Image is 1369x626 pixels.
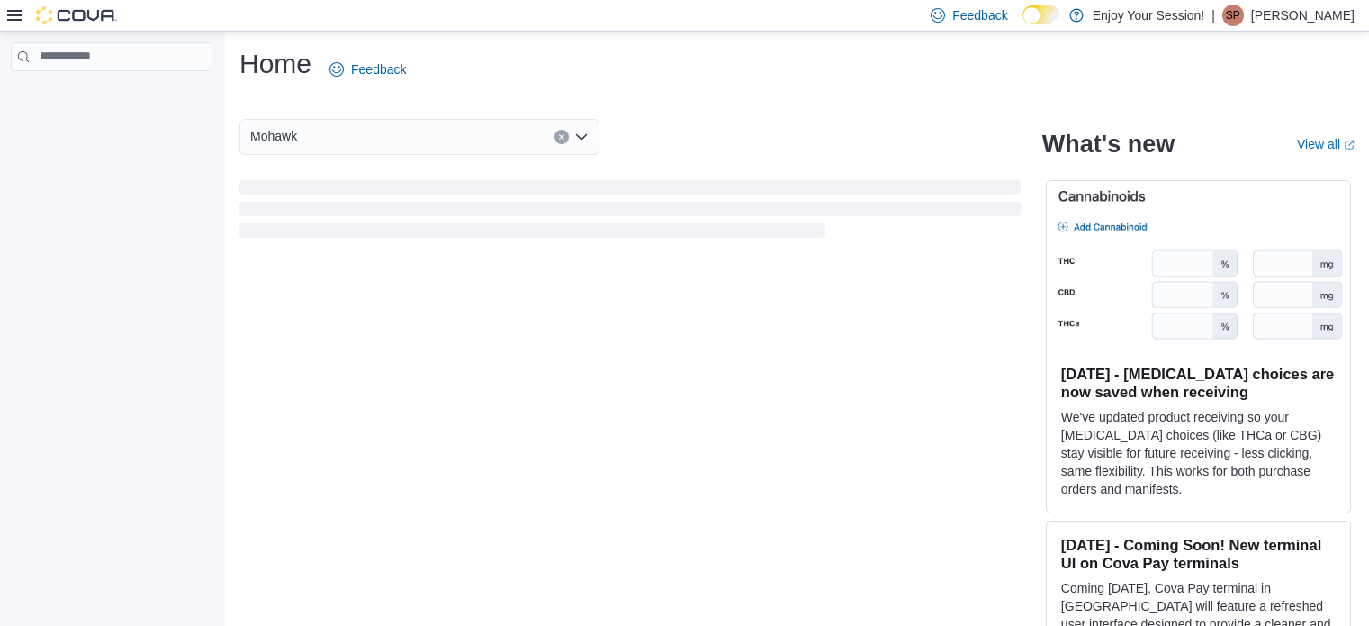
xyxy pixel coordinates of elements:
[250,125,297,147] span: Mohawk
[1344,140,1355,150] svg: External link
[1093,5,1205,26] p: Enjoy Your Session!
[1226,5,1240,26] span: SP
[1222,5,1244,26] div: Sebastian Paciocco
[1061,536,1336,572] h3: [DATE] - Coming Soon! New terminal UI on Cova Pay terminals
[351,60,406,78] span: Feedback
[239,46,311,82] h1: Home
[1022,5,1060,24] input: Dark Mode
[1251,5,1355,26] p: [PERSON_NAME]
[952,6,1007,24] span: Feedback
[1042,130,1175,159] h2: What's new
[11,75,212,118] nav: Complex example
[574,130,589,144] button: Open list of options
[1061,408,1336,498] p: We've updated product receiving so your [MEDICAL_DATA] choices (like THCa or CBG) stay visible fo...
[322,51,413,87] a: Feedback
[1061,365,1336,401] h3: [DATE] - [MEDICAL_DATA] choices are now saved when receiving
[36,6,117,24] img: Cova
[239,184,1021,241] span: Loading
[554,130,569,144] button: Clear input
[1297,137,1355,151] a: View allExternal link
[1211,5,1215,26] p: |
